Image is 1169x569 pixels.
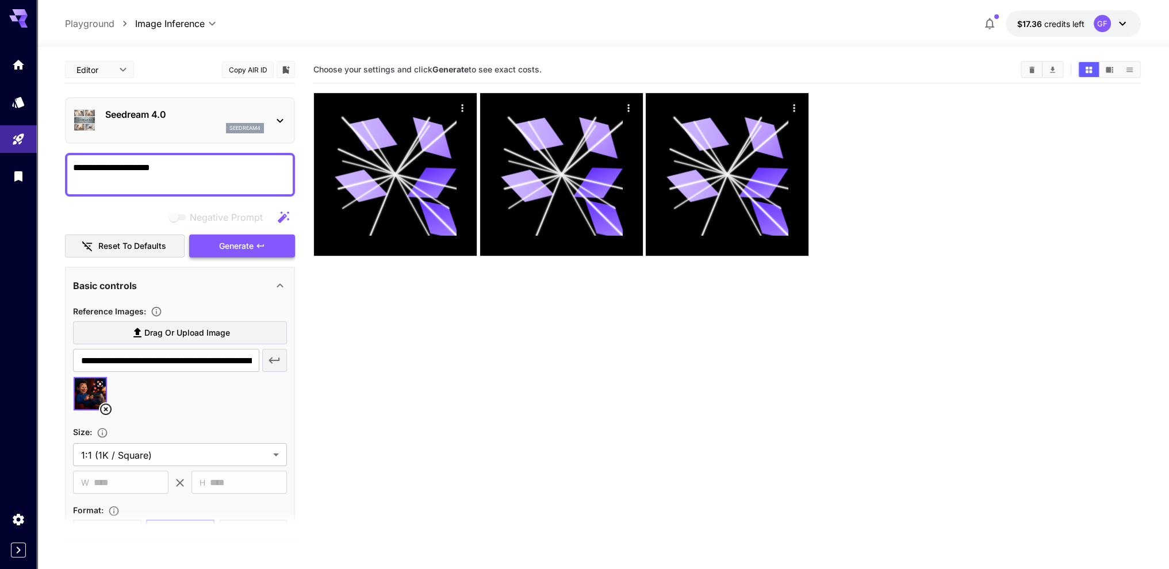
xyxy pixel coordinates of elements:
span: Generate [219,239,254,253]
span: 1:1 (1K / Square) [81,448,269,462]
span: credits left [1044,19,1084,29]
a: Playground [65,17,114,30]
div: Actions [454,99,471,116]
span: Image Inference [135,17,205,30]
span: Size : [73,427,92,437]
span: Editor [76,64,112,76]
span: Choose your settings and click to see exact costs. [313,64,542,74]
button: Choose the file format for the output image. [104,505,124,517]
button: Show media in list view [1120,62,1140,77]
div: Show media in grid viewShow media in video viewShow media in list view [1078,61,1141,78]
nav: breadcrumb [65,17,135,30]
div: Basic controls [73,272,287,299]
div: Settings [12,512,25,526]
div: Models [12,95,25,109]
span: Reference Images : [73,306,146,316]
p: Basic controls [73,279,137,293]
span: $17.36 [1017,19,1044,29]
button: Show media in grid view [1079,62,1099,77]
span: Drag or upload image [144,326,230,340]
span: W [81,476,89,489]
div: Actions [785,99,803,116]
div: Actions [620,99,637,116]
button: Upload a reference image to guide the result. This is needed for Image-to-Image or Inpainting. Su... [146,306,167,317]
div: Home [12,57,25,72]
button: Adjust the dimensions of the generated image by specifying its width and height in pixels, or sel... [92,427,113,439]
label: Drag or upload image [73,321,287,345]
button: Reset to defaults [65,234,185,258]
div: Clear AllDownload All [1021,61,1064,78]
button: Show media in video view [1099,62,1120,77]
div: $17.35539 [1017,18,1084,30]
span: H [200,476,205,489]
p: seedream4 [229,124,260,132]
div: Playground [12,132,25,147]
button: Generate [189,234,295,258]
button: Copy AIR ID [222,61,274,78]
button: $17.35539GF [1006,10,1141,37]
div: GF [1094,15,1111,32]
div: Seedream 4.0seedream4 [73,103,287,138]
button: Download All [1042,62,1063,77]
div: Library [12,169,25,183]
span: Negative Prompt [190,210,263,224]
button: Clear All [1022,62,1042,77]
button: Expand sidebar [11,543,26,558]
button: Add to library [281,63,291,76]
b: Generate [432,64,469,74]
p: Seedream 4.0 [105,107,264,121]
span: Format : [73,505,104,515]
span: Negative prompts are not compatible with the selected model. [167,210,272,224]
